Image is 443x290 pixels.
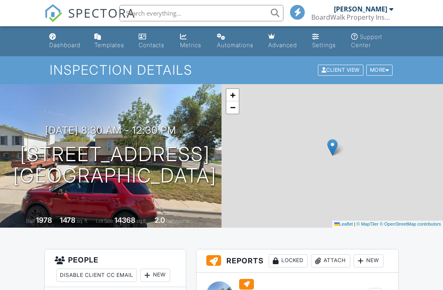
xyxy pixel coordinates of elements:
[44,4,62,22] img: The Best Home Inspection Software - Spectora
[334,221,353,226] a: Leaflet
[114,216,135,224] div: 14368
[50,63,393,77] h1: Inspection Details
[265,30,302,53] a: Advanced
[44,11,135,28] a: SPECTORA
[119,5,283,21] input: Search everything...
[318,65,363,76] div: Client View
[137,218,147,224] span: sq.ft.
[46,30,84,53] a: Dashboard
[327,139,338,156] img: Marker
[214,30,258,53] a: Automations (Basic)
[36,216,52,224] div: 1978
[91,30,129,53] a: Templates
[354,221,355,226] span: |
[351,33,382,48] div: Support Center
[217,41,253,48] div: Automations
[135,30,170,53] a: Contacts
[226,89,239,101] a: Zoom in
[139,41,164,48] div: Contacts
[177,30,207,53] a: Metrics
[354,254,384,267] div: New
[226,101,239,114] a: Zoom out
[155,216,165,224] div: 2.0
[77,218,88,224] span: sq. ft.
[56,269,137,282] div: Disable Client CC Email
[312,41,336,48] div: Settings
[309,30,341,53] a: Settings
[269,254,308,267] div: Locked
[45,125,176,136] h3: [DATE] 8:30 am - 12:30 pm
[49,41,80,48] div: Dashboard
[140,269,170,282] div: New
[166,218,190,224] span: bathrooms
[317,66,365,73] a: Client View
[196,249,398,273] h3: Reports
[366,65,393,76] div: More
[68,4,135,21] span: SPECTORA
[311,254,350,267] div: Attach
[13,144,217,187] h1: [STREET_ADDRESS] [GEOGRAPHIC_DATA]
[380,221,441,226] a: © OpenStreetMap contributors
[60,216,75,224] div: 1478
[26,218,35,224] span: Built
[180,41,201,48] div: Metrics
[348,30,397,53] a: Support Center
[334,5,387,13] div: [PERSON_NAME]
[94,41,124,48] div: Templates
[96,218,113,224] span: Lot Size
[356,221,379,226] a: © MapTiler
[311,13,393,21] div: BoardWalk Property Inspections LLC
[268,41,297,48] div: Advanced
[230,102,235,112] span: −
[230,90,235,100] span: +
[45,249,186,287] h3: People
